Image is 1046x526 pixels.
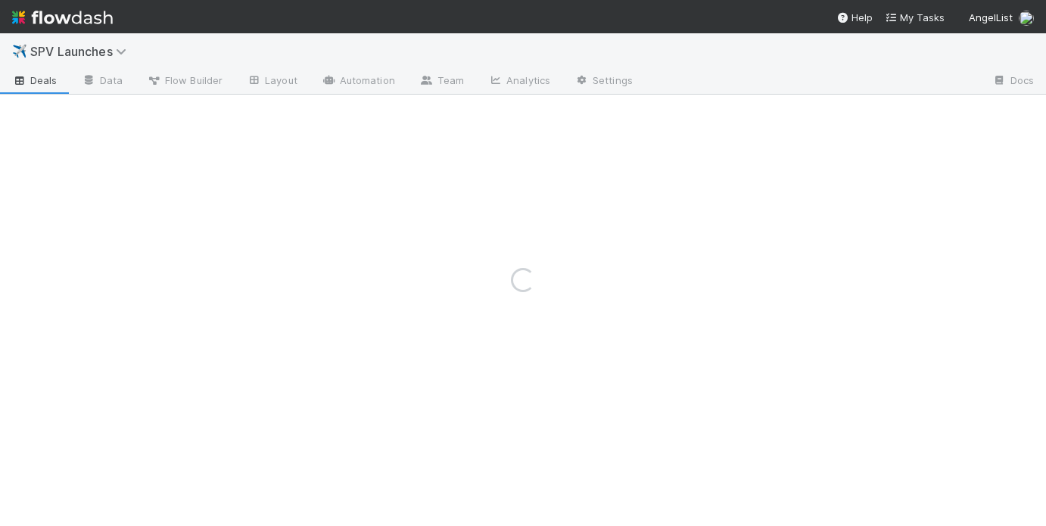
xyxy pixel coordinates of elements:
[885,10,945,25] a: My Tasks
[969,11,1013,23] span: AngelList
[12,5,113,30] img: logo-inverted-e16ddd16eac7371096b0.svg
[1019,11,1034,26] img: avatar_768cd48b-9260-4103-b3ef-328172ae0546.png
[836,10,873,25] div: Help
[885,11,945,23] span: My Tasks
